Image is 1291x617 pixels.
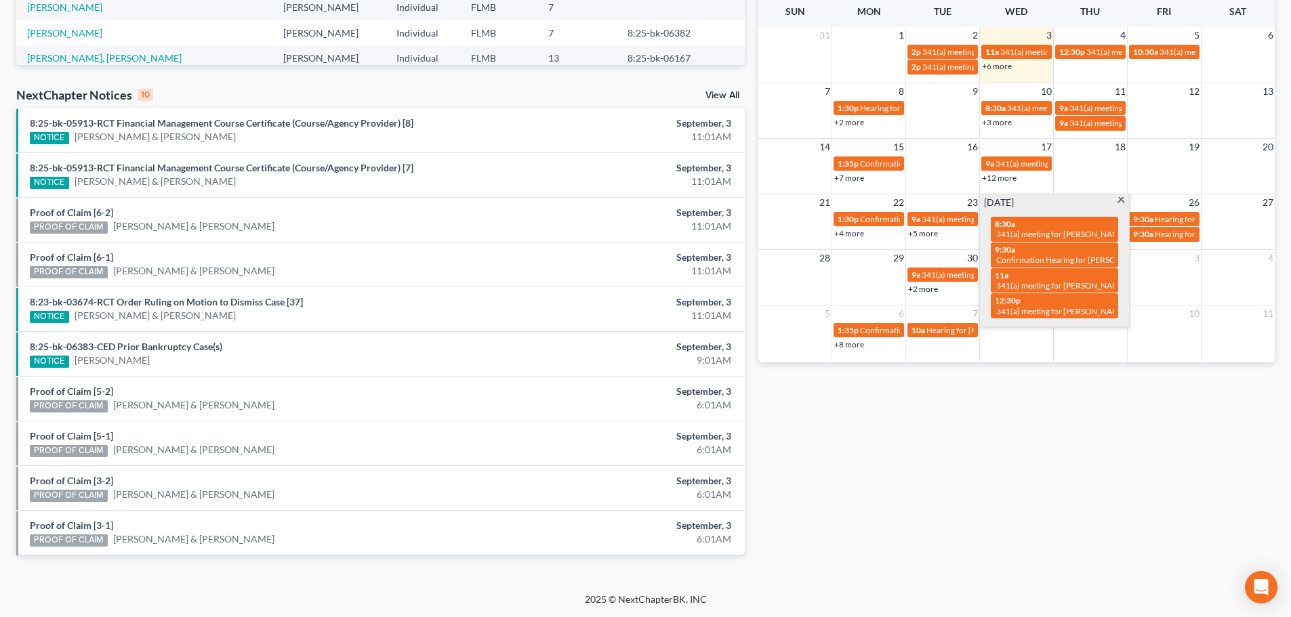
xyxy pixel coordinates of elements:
[27,27,102,39] a: [PERSON_NAME]
[460,45,537,70] td: FLMB
[1187,139,1201,155] span: 19
[1086,47,1217,57] span: 341(a) meeting for [PERSON_NAME]
[75,130,236,144] a: [PERSON_NAME] & [PERSON_NAME]
[995,244,1015,255] span: 9:30a
[1261,194,1275,211] span: 27
[908,228,938,238] a: +5 more
[838,325,859,335] span: 1:35p
[30,430,113,442] a: Proof of Claim [5-1]
[1080,5,1100,17] span: Thu
[30,251,113,263] a: Proof of Claim [6-1]
[1113,139,1127,155] span: 18
[971,83,979,100] span: 9
[506,309,731,322] div: 11:01AM
[995,219,1015,229] span: 8:30a
[75,175,236,188] a: [PERSON_NAME] & [PERSON_NAME]
[834,117,864,127] a: +2 more
[860,158,1087,169] span: Confirmation Hearing for [PERSON_NAME] & [PERSON_NAME]
[113,398,274,412] a: [PERSON_NAME] & [PERSON_NAME]
[982,117,1012,127] a: +3 more
[966,139,979,155] span: 16
[818,139,832,155] span: 14
[785,5,805,17] span: Sun
[537,20,617,45] td: 7
[1059,118,1068,128] span: 9a
[617,45,745,70] td: 8:25-bk-06167
[1187,83,1201,100] span: 12
[892,139,905,155] span: 15
[506,175,731,188] div: 11:01AM
[506,398,731,412] div: 6:01AM
[818,27,832,43] span: 31
[834,173,864,183] a: +7 more
[506,474,731,488] div: September, 3
[922,270,1052,280] span: 341(a) meeting for [PERSON_NAME]
[1059,103,1068,113] span: 9a
[911,62,921,72] span: 2p
[113,532,274,546] a: [PERSON_NAME] & [PERSON_NAME]
[30,356,69,368] div: NOTICE
[30,445,108,457] div: PROOF OF CLAIM
[506,264,731,278] div: 11:01AM
[1045,27,1053,43] span: 3
[113,443,274,456] a: [PERSON_NAME] & [PERSON_NAME]
[1229,5,1246,17] span: Sat
[1261,139,1275,155] span: 20
[818,250,832,266] span: 28
[838,158,859,169] span: 1:35p
[922,62,1125,72] span: 341(a) meeting for [PERSON_NAME] & [PERSON_NAME]
[113,488,274,501] a: [PERSON_NAME] & [PERSON_NAME]
[922,214,1052,224] span: 341(a) meeting for [PERSON_NAME]
[506,385,731,398] div: September, 3
[506,206,731,219] div: September, 3
[911,214,920,224] span: 9a
[30,221,108,234] div: PROOF OF CLAIM
[1007,103,1138,113] span: 341(a) meeting for [PERSON_NAME]
[27,52,182,64] a: [PERSON_NAME], [PERSON_NAME]
[30,117,413,129] a: 8:25-bk-05913-RCT Financial Management Course Certificate (Course/Agency Provider) [8]
[272,45,386,70] td: [PERSON_NAME]
[30,385,113,397] a: Proof of Claim [5-2]
[1245,571,1277,603] div: Open Intercom Messenger
[934,5,951,17] span: Tue
[1040,139,1053,155] span: 17
[506,354,731,367] div: 9:01AM
[30,207,113,218] a: Proof of Claim [6-2]
[506,161,731,175] div: September, 3
[1133,214,1153,224] span: 9:30a
[996,158,1198,169] span: 341(a) meeting for [PERSON_NAME] & [PERSON_NAME]
[506,340,731,354] div: September, 3
[1113,83,1127,100] span: 11
[537,45,617,70] td: 13
[1040,83,1053,100] span: 10
[996,280,1199,291] span: 341(a) meeting for [PERSON_NAME] & [PERSON_NAME]
[982,61,1012,71] a: +6 more
[897,305,905,322] span: 6
[996,229,1127,239] span: 341(a) meeting for [PERSON_NAME]
[506,219,731,233] div: 11:01AM
[113,264,274,278] a: [PERSON_NAME] & [PERSON_NAME]
[922,47,1125,57] span: 341(a) meeting for [PERSON_NAME] & [PERSON_NAME]
[506,251,731,264] div: September, 3
[75,309,236,322] a: [PERSON_NAME] & [PERSON_NAME]
[30,534,108,547] div: PROOF OF CLAIM
[834,339,864,349] a: +8 more
[892,250,905,266] span: 29
[30,400,108,412] div: PROOF OF CLAIM
[705,91,739,100] a: View All
[138,89,153,101] div: 10
[272,20,386,45] td: [PERSON_NAME]
[75,354,150,367] a: [PERSON_NAME]
[971,27,979,43] span: 2
[30,162,413,173] a: 8:25-bk-05913-RCT Financial Management Course Certificate (Course/Agency Provider) [7]
[823,305,832,322] span: 5
[30,490,108,502] div: PROOF OF CLAIM
[911,325,925,335] span: 10a
[506,429,731,443] div: September, 3
[985,47,999,57] span: 11a
[113,219,274,233] a: [PERSON_NAME] & [PERSON_NAME]
[506,295,731,309] div: September, 3
[926,325,1032,335] span: Hearing for [PERSON_NAME]
[996,255,1223,265] span: Confirmation Hearing for [PERSON_NAME] & [PERSON_NAME]
[260,593,1032,617] div: 2025 © NextChapterBK, INC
